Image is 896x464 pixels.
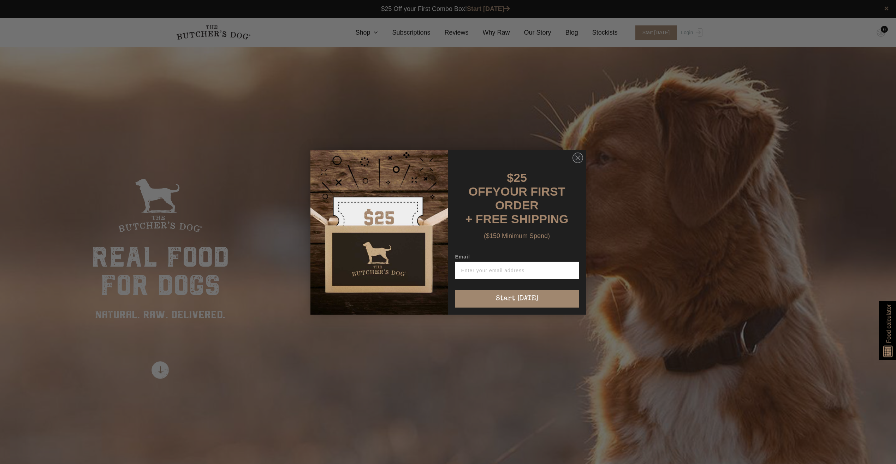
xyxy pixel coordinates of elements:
[455,254,579,262] label: Email
[484,232,550,239] span: ($150 Minimum Spend)
[455,262,579,279] input: Enter your email address
[572,153,583,163] button: Close dialog
[310,150,448,315] img: d0d537dc-5429-4832-8318-9955428ea0a1.jpeg
[455,290,579,308] button: Start [DATE]
[469,171,527,198] span: $25 OFF
[884,304,893,343] span: Food calculator
[465,185,569,226] span: YOUR FIRST ORDER + FREE SHIPPING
